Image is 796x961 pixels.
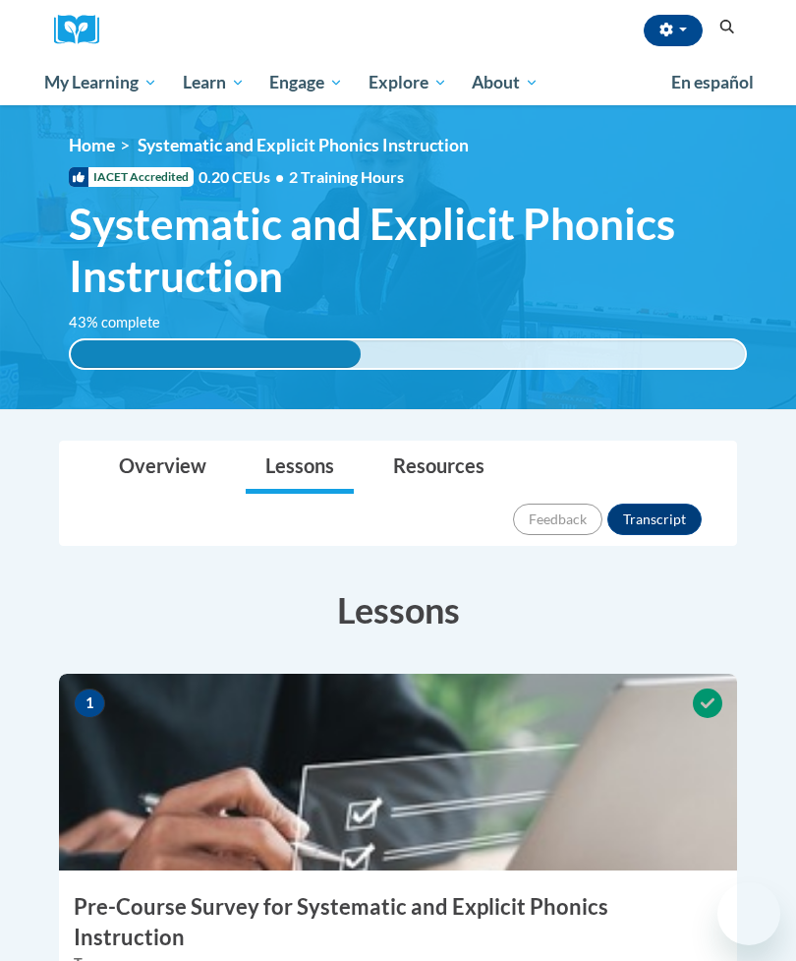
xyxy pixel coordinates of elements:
a: Lessons [246,442,354,494]
div: Main menu [29,60,767,105]
label: 43% complete [69,312,182,333]
span: Learn [183,71,245,94]
button: Feedback [513,504,602,535]
h3: Pre-Course Survey for Systematic and Explicit Phonics Instruction [59,892,737,953]
div: 43% complete [71,340,361,368]
button: Account Settings [644,15,703,46]
span: 2 Training Hours [289,167,404,186]
a: Cox Campus [54,15,113,45]
img: Logo brand [54,15,113,45]
h3: Lessons [59,585,737,634]
a: Resources [373,442,504,494]
iframe: Button to launch messaging window [717,882,780,945]
a: Home [69,135,115,155]
span: 0.20 CEUs [199,166,289,188]
a: My Learning [31,60,170,105]
span: • [275,167,284,186]
a: Learn [170,60,257,105]
span: Systematic and Explicit Phonics Instruction [138,135,469,155]
span: En español [671,72,754,92]
a: About [460,60,552,105]
span: 1 [74,689,105,718]
span: About [472,71,539,94]
span: Engage [269,71,343,94]
img: Course Image [59,674,737,871]
span: IACET Accredited [69,167,194,187]
span: My Learning [44,71,157,94]
span: Systematic and Explicit Phonics Instruction [69,198,747,302]
button: Transcript [607,504,702,535]
span: Explore [369,71,447,94]
a: Overview [99,442,226,494]
a: En español [658,62,767,103]
button: Search [712,16,742,39]
a: Engage [256,60,356,105]
a: Explore [356,60,460,105]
